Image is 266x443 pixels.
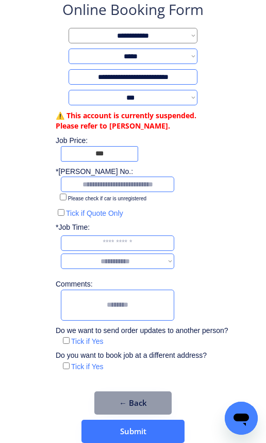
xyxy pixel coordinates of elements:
[56,136,221,146] div: Job Price:
[68,196,146,201] label: Please check if car is unregistered
[56,167,133,177] div: *[PERSON_NAME] No.:
[225,402,258,435] iframe: Button to launch messaging window
[81,420,185,443] button: Submit
[94,391,172,415] button: ← Back
[56,326,228,336] div: Do we want to send order updates to another person?
[56,351,214,361] div: Do you want to book job at a different address?
[66,209,123,217] label: Tick if Quote Only
[71,362,104,371] label: Tick if Yes
[56,223,96,233] div: *Job Time:
[56,279,96,290] div: Comments:
[71,337,104,345] label: Tick if Yes
[56,110,198,131] strong: ⚠️ This account is currently suspended. Please refer to [PERSON_NAME].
